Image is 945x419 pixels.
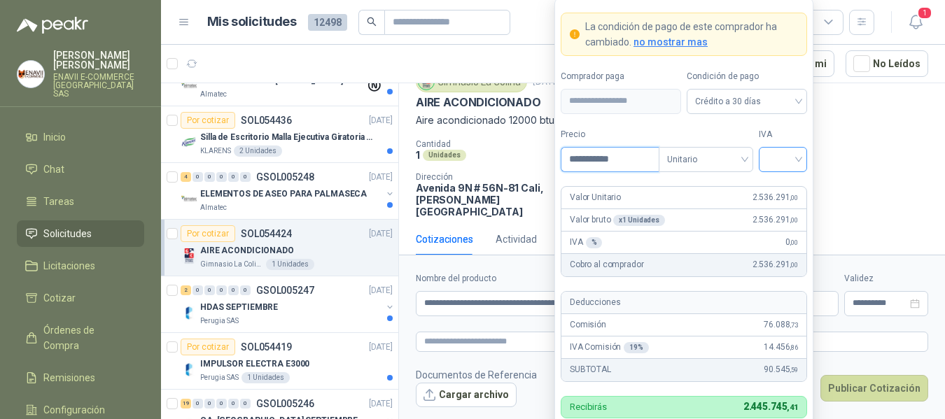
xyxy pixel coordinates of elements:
div: 0 [228,399,239,409]
span: Inicio [43,129,66,145]
h1: Mis solicitudes [207,12,297,32]
span: 0 [785,236,798,249]
a: Inicio [17,124,144,150]
p: GSOL005248 [256,172,314,182]
span: 12498 [308,14,347,31]
p: Gimnasio La Colina [200,259,263,270]
p: AIRE ACONDICIONADO [416,95,541,110]
a: Cotizar [17,285,144,311]
p: ELEMENTOS DE ASEO PARA PALMASECA [200,187,367,201]
span: Órdenes de Compra [43,322,131,353]
div: Cotizaciones [416,232,473,247]
div: 2 Unidades [234,145,282,157]
img: Company Logo [181,304,197,321]
div: Unidades [423,150,466,161]
div: 0 [240,172,251,182]
img: Company Logo [181,248,197,264]
span: no mostrar mas [633,36,708,48]
div: 19 % [624,342,649,353]
div: Por cotizar [181,112,235,129]
div: 1 Unidades [241,372,290,383]
a: Remisiones [17,364,144,391]
img: Logo peakr [17,17,88,34]
p: Almatec [200,89,227,100]
a: Órdenes de Compra [17,317,144,359]
span: search [367,17,377,27]
label: Comprador paga [561,70,681,83]
p: Deducciones [570,296,620,309]
div: 0 [240,285,251,295]
div: 2 [181,285,191,295]
p: HDAS SEPTIEMBRE [200,301,278,314]
span: Unitario [667,149,745,170]
button: 1 [903,10,928,35]
label: Nombre del producto [416,272,643,285]
button: Publicar Cotización [820,375,928,402]
p: IMPULSOR ELECTRA E3000 [200,357,309,371]
div: 0 [228,172,239,182]
div: Actividad [496,232,537,247]
div: 0 [228,285,239,295]
p: [PERSON_NAME] [PERSON_NAME] [53,50,144,70]
span: Solicitudes [43,226,92,241]
button: No Leídos [846,50,928,77]
p: ENAVII E-COMMERCE [GEOGRAPHIC_DATA] SAS [53,73,144,98]
p: [DATE] [369,284,393,297]
img: Company Logo [181,134,197,151]
div: Por cotizar [181,339,235,355]
span: 90.545 [764,363,798,376]
p: Cantidad [416,139,595,149]
p: Valor Unitario [570,191,621,204]
a: 2 0 0 0 0 0 GSOL005247[DATE] Company LogoHDAS SEPTIEMBREPerugia SAS [181,282,395,327]
div: 0 [192,172,203,182]
p: AIRE ACONDICIONADO [200,244,294,257]
img: Company Logo [181,78,197,94]
div: 0 [204,172,215,182]
p: Perugia SAS [200,372,239,383]
span: ,86 [790,343,798,351]
span: Chat [43,162,64,177]
p: Comisión [570,318,606,332]
p: Perugia SAS [200,315,239,327]
div: 0 [240,399,251,409]
div: 0 [216,172,227,182]
div: 4 [181,172,191,182]
div: 0 [216,399,227,409]
a: 4 0 0 0 0 0 GSOL005248[DATE] Company LogoELEMENTOS DE ASEO PARA PALMASECAAlmatec [181,169,395,213]
p: SOL054436 [241,115,292,125]
span: 14.456 [764,341,798,354]
span: 2.536.291 [752,213,798,227]
span: 1 [917,6,932,20]
img: Company Logo [181,191,197,208]
div: 0 [216,285,227,295]
p: Recibirás [570,402,607,411]
p: IVA [570,236,602,249]
p: [DATE] [369,341,393,354]
p: Valor bruto [570,213,665,227]
p: [DATE] [369,227,393,241]
p: Avenida 9N # 56N-81 Cali , [PERSON_NAME][GEOGRAPHIC_DATA] [416,182,566,218]
span: ,00 [790,261,798,269]
a: Chat [17,156,144,183]
span: ,00 [790,216,798,224]
div: 0 [204,399,215,409]
p: SOL054419 [241,342,292,352]
img: Company Logo [17,61,44,87]
p: Almatec [200,202,227,213]
label: IVA [759,128,807,141]
span: Tareas [43,194,74,209]
p: [DATE] [369,397,393,411]
span: 2.536.291 [752,258,798,271]
span: Crédito a 30 días [695,91,799,112]
p: GSOL005246 [256,399,314,409]
span: 2.445.745 [743,401,798,412]
p: SUBTOTAL [570,363,611,376]
p: 1 [416,149,420,161]
button: Cargar archivo [416,383,517,408]
a: Solicitudes [17,220,144,247]
p: Documentos de Referencia [416,367,537,383]
div: 0 [192,285,203,295]
p: GSOL005247 [256,285,314,295]
span: ,59 [790,366,798,374]
div: 1 Unidades [266,259,314,270]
